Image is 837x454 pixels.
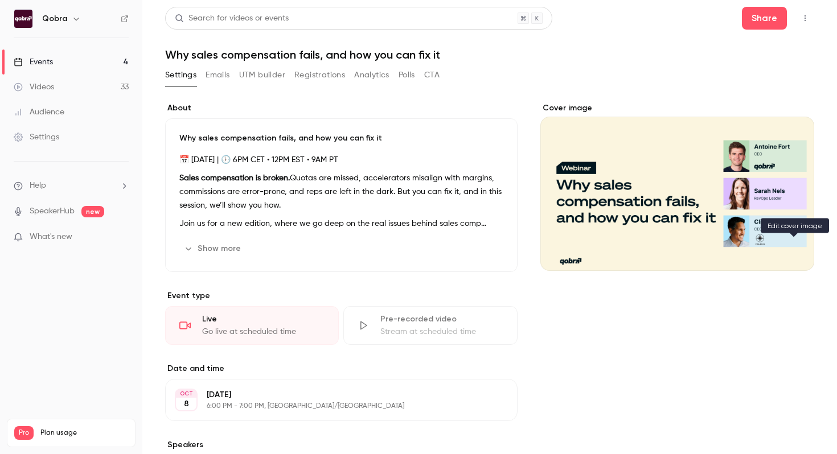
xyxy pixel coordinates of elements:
[14,180,129,192] li: help-dropdown-opener
[540,102,814,271] section: Cover image
[165,439,518,451] label: Speakers
[14,106,64,118] div: Audience
[399,66,415,84] button: Polls
[42,13,67,24] h6: Qobra
[14,131,59,143] div: Settings
[294,66,345,84] button: Registrations
[176,390,196,398] div: OCT
[202,326,325,337] div: Go live at scheduled time
[165,66,196,84] button: Settings
[165,363,518,374] label: Date and time
[380,326,503,337] div: Stream at scheduled time
[165,102,518,114] label: About
[207,402,457,411] p: 6:00 PM - 7:00 PM, [GEOGRAPHIC_DATA]/[GEOGRAPHIC_DATA]
[165,306,339,345] div: LiveGo live at scheduled time
[81,206,104,217] span: new
[179,133,503,144] p: Why sales compensation fails, and how you can fix it
[179,240,248,258] button: Show more
[179,153,503,167] p: 📅 [DATE] | 🕕 6PM CET • 12PM EST • 9AM PT
[30,231,72,243] span: What's new
[424,66,440,84] button: CTA
[165,290,518,302] p: Event type
[343,306,517,345] div: Pre-recorded videoStream at scheduled time
[354,66,389,84] button: Analytics
[179,174,290,182] strong: Sales compensation is broken.
[742,7,787,30] button: Share
[540,102,814,114] label: Cover image
[206,66,229,84] button: Emails
[202,313,325,325] div: Live
[14,426,34,440] span: Pro
[40,428,128,438] span: Plan usage
[14,81,54,93] div: Videos
[165,48,814,61] h1: Why sales compensation fails, and how you can fix it
[30,205,75,217] a: SpeakerHub
[175,13,289,24] div: Search for videos or events
[14,56,53,68] div: Events
[14,10,32,28] img: Qobra
[380,313,503,325] div: Pre-recorded video
[179,171,503,212] p: Quotas are missed, accelerators misalign with margins, commissions are error-prone, and reps are ...
[184,398,189,410] p: 8
[115,232,129,242] iframe: Noticeable Trigger
[207,389,457,401] p: [DATE]
[30,180,46,192] span: Help
[239,66,285,84] button: UTM builder
[179,217,503,230] p: Join us for a new edition, where we go deep on the real issues behind sales comp failure and how ...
